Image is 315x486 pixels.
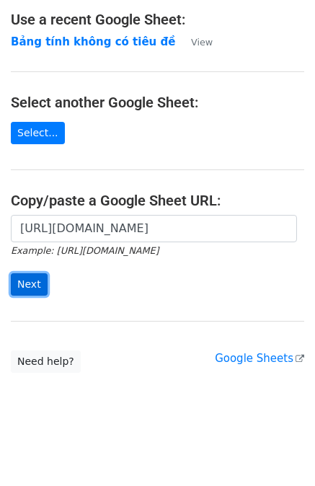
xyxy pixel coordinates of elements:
[11,245,159,256] small: Example: [URL][DOMAIN_NAME]
[243,417,315,486] iframe: Chat Widget
[11,11,304,28] h4: Use a recent Google Sheet:
[11,35,175,48] a: Bảng tính không có tiêu đề
[11,94,304,111] h4: Select another Google Sheet:
[11,192,304,209] h4: Copy/paste a Google Sheet URL:
[11,122,65,144] a: Select...
[243,417,315,486] div: Tiện ích trò chuyện
[11,215,297,242] input: Paste your Google Sheet URL here
[191,37,213,48] small: View
[177,35,213,48] a: View
[215,352,304,365] a: Google Sheets
[11,273,48,296] input: Next
[11,350,81,373] a: Need help?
